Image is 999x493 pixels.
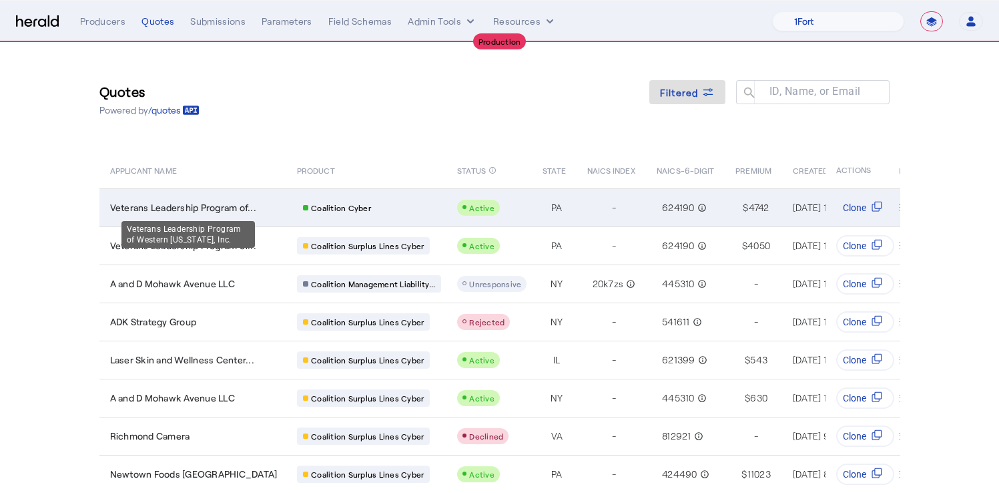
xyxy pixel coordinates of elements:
span: Coalition Surplus Lines Cyber [311,469,424,480]
span: - [612,391,616,405]
span: STATE [543,163,565,176]
span: - [754,430,758,443]
div: Submissions [190,15,246,28]
span: Coalition Surplus Lines Cyber [311,240,424,251]
span: Clone [844,239,867,253]
span: Filtered [660,86,699,100]
span: PRODUCT [297,163,335,176]
span: [DATE] 11:21 AM [793,240,858,251]
button: Clone [837,273,895,295]
span: $ [743,201,748,214]
span: PREMIUM [735,163,771,176]
span: Clone [844,353,867,367]
span: 445310 [662,277,695,291]
img: Herald Logo [16,15,59,28]
span: CREATED [793,163,829,176]
span: [DATE] 9:48 AM [793,430,860,442]
span: 624190 [662,239,695,253]
span: $ [741,468,747,481]
span: [DATE] 8:55 AM [793,468,858,480]
span: [DATE] 10:53 AM [793,316,862,327]
span: 543 [750,353,767,367]
button: Clone [837,311,895,333]
span: 4742 [749,201,769,214]
span: Declined [469,432,503,441]
span: 812921 [662,430,691,443]
mat-icon: info_outline [695,239,707,253]
span: 4050 [747,239,770,253]
span: Veterans Leadership Program of... [110,201,256,214]
button: Clone [837,235,895,257]
span: - [754,277,758,291]
mat-icon: info_outline [623,277,635,291]
span: 621399 [662,353,695,367]
span: 624190 [662,201,695,214]
span: A and D Mohawk Avenue LLC [110,277,235,291]
div: Veterans Leadership Program of Western [US_STATE], Inc. [121,221,255,248]
span: 541611 [662,315,690,329]
span: - [612,239,616,253]
span: 424490 [662,468,697,481]
span: $ [742,239,747,253]
span: [DATE] 10:52 AM [793,354,862,365]
span: STATUS [457,163,486,176]
span: NAICS INDEX [587,163,635,176]
span: NY [551,277,563,291]
div: Production [473,33,527,49]
span: $ [745,391,750,405]
span: Coalition Surplus Lines Cyber [311,393,424,403]
div: Parameters [262,15,312,28]
span: Active [469,470,494,479]
div: Quotes [141,15,174,28]
button: internal dropdown menu [408,15,477,28]
span: NAICS-6-DIGIT [657,163,714,176]
span: Richmond Camera [110,430,190,443]
span: Clone [844,391,867,405]
span: 20k7zs [593,277,624,291]
span: NY [551,315,563,329]
h3: Quotes [99,82,200,101]
span: [DATE] 10:22 AM [793,392,862,403]
span: Clone [844,201,867,214]
span: ADK Strategy Group [110,315,197,329]
button: Clone [837,197,895,218]
span: $ [745,353,750,367]
span: IL [553,353,561,367]
span: - [612,201,616,214]
span: - [612,353,616,367]
span: 630 [750,391,767,405]
span: - [754,315,758,329]
mat-icon: info_outline [695,201,707,214]
span: PA [551,201,563,214]
button: Resources dropdown menu [493,15,557,28]
div: Producers [80,15,125,28]
span: 445310 [662,391,695,405]
span: Coalition Surplus Lines Cyber [311,431,424,442]
span: - [612,468,616,481]
span: APPLICANT NAME [110,163,177,176]
span: Coalition Management Liability... [311,279,435,289]
span: Newtown Foods [GEOGRAPHIC_DATA] [110,468,278,481]
span: Veterans Leadership Program of... [110,239,256,253]
span: VA [551,430,563,443]
button: Clone [837,464,895,485]
button: Clone [837,387,895,409]
span: Active [469,241,494,251]
mat-icon: info_outline [695,353,707,367]
span: - [612,315,616,329]
span: Clone [844,277,867,291]
p: Powered by [99,104,200,117]
span: Rejected [469,317,505,327]
mat-icon: search [736,86,759,102]
mat-icon: info_outline [690,315,702,329]
div: Field Schemas [328,15,392,28]
span: Clone [844,430,867,443]
mat-icon: info_outline [695,391,707,405]
span: 11023 [747,468,771,481]
span: PA [551,468,563,481]
span: Active [469,355,494,365]
span: Active [469,393,494,403]
mat-icon: info_outline [691,430,703,443]
span: PA [551,239,563,253]
span: - [612,430,616,443]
